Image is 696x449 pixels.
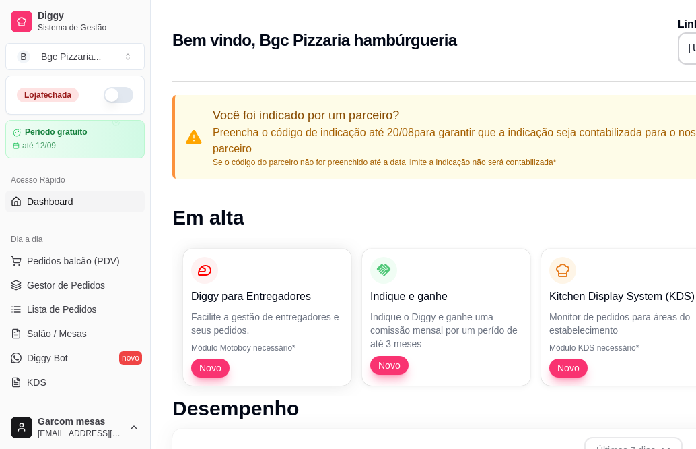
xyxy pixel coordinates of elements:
[27,351,68,365] span: Diggy Bot
[27,278,105,292] span: Gestor de Pedidos
[370,289,522,305] p: Indique e ganhe
[370,310,522,351] p: Indique o Diggy e ganhe uma comissão mensal por um perído de até 3 meses
[22,140,56,151] article: até 12/09
[191,310,343,337] p: Facilite a gestão de entregadores e seus pedidos.
[183,249,351,386] button: Diggy para EntregadoresFacilite a gestão de entregadores e seus pedidos.Módulo Motoboy necessário...
[5,323,145,345] a: Salão / Mesas
[172,30,457,51] h2: Bem vindo, Bgc Pizzaria hambúrgueria
[27,303,97,316] span: Lista de Pedidos
[38,416,123,428] span: Garcom mesas
[38,428,123,439] span: [EMAIL_ADDRESS][DOMAIN_NAME]
[5,411,145,444] button: Garcom mesas[EMAIL_ADDRESS][DOMAIN_NAME]
[27,327,87,340] span: Salão / Mesas
[5,43,145,70] button: Select a team
[25,127,88,138] article: Período gratuito
[5,347,145,369] a: Diggy Botnovo
[552,361,585,375] span: Novo
[5,191,145,212] a: Dashboard
[104,87,133,103] button: Alterar Status
[5,229,145,250] div: Dia a dia
[191,342,343,353] p: Módulo Motoboy necessário*
[5,274,145,296] a: Gestor de Pedidos
[38,22,139,33] span: Sistema de Gestão
[17,50,30,63] span: B
[17,88,79,102] div: Loja fechada
[362,249,530,386] button: Indique e ganheIndique o Diggy e ganhe uma comissão mensal por um perído de até 3 mesesNovo
[38,10,139,22] span: Diggy
[5,120,145,158] a: Período gratuitoaté 12/09
[5,371,145,393] a: KDS
[27,254,120,268] span: Pedidos balcão (PDV)
[27,195,73,208] span: Dashboard
[194,361,227,375] span: Novo
[5,250,145,272] button: Pedidos balcão (PDV)
[41,50,101,63] div: Bgc Pizzaria ...
[5,299,145,320] a: Lista de Pedidos
[191,289,343,305] p: Diggy para Entregadores
[27,376,46,389] span: KDS
[5,169,145,191] div: Acesso Rápido
[5,5,145,38] a: DiggySistema de Gestão
[373,359,406,372] span: Novo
